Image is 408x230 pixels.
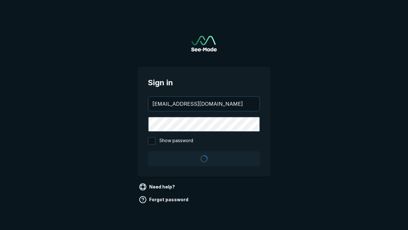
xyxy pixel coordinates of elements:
span: Sign in [148,77,260,88]
a: Go to sign in [191,36,217,51]
a: Forgot password [138,195,191,205]
a: Need help? [138,182,178,192]
input: your@email.com [149,97,259,111]
span: Show password [159,137,193,145]
img: See-Mode Logo [191,36,217,51]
